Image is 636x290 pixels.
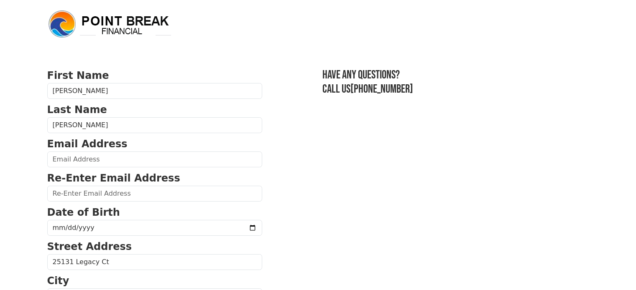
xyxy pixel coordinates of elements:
[47,241,132,252] strong: Street Address
[350,82,413,96] a: [PHONE_NUMBER]
[47,83,262,99] input: First Name
[47,186,262,202] input: Re-Enter Email Address
[47,9,173,39] img: logo.png
[47,275,69,287] strong: City
[47,207,120,218] strong: Date of Birth
[47,138,128,150] strong: Email Address
[47,117,262,133] input: Last Name
[322,68,589,82] h3: Have any questions?
[47,172,180,184] strong: Re-Enter Email Address
[47,70,109,81] strong: First Name
[47,151,262,167] input: Email Address
[47,104,107,116] strong: Last Name
[47,254,262,270] input: Street Address
[322,82,589,96] h3: Call us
